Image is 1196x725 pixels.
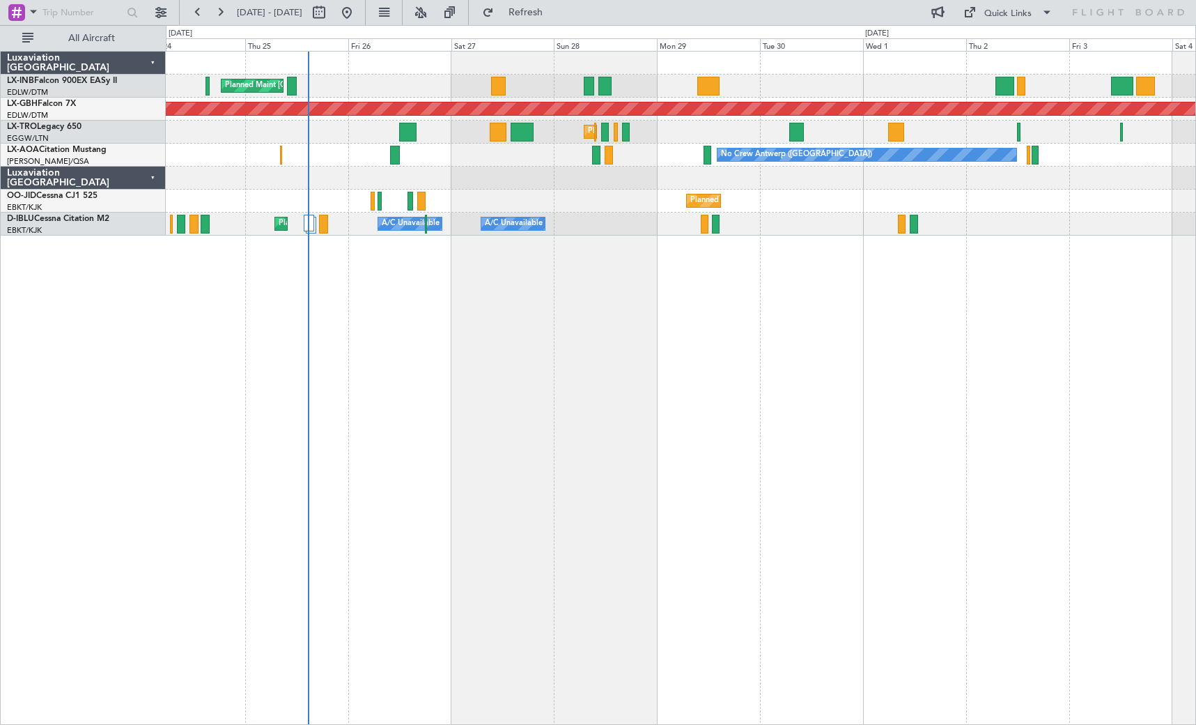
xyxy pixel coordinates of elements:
div: Planned Maint [GEOGRAPHIC_DATA] ([GEOGRAPHIC_DATA]) [588,121,807,142]
a: D-IBLUCessna Citation M2 [7,215,109,223]
a: EBKT/KJK [7,225,42,236]
a: LX-TROLegacy 650 [7,123,81,131]
a: EDLW/DTM [7,110,48,121]
div: Fri 3 [1069,38,1172,51]
span: LX-AOA [7,146,39,154]
div: Thu 2 [966,38,1069,51]
span: All Aircraft [36,33,147,43]
button: All Aircraft [15,27,151,49]
button: Quick Links [956,1,1059,24]
span: LX-INB [7,77,34,85]
button: Refresh [476,1,559,24]
div: Quick Links [984,7,1032,21]
div: Fri 26 [348,38,451,51]
span: [DATE] - [DATE] [237,6,302,19]
a: EBKT/KJK [7,202,42,213]
a: [PERSON_NAME]/QSA [7,156,89,167]
div: Planned Maint [GEOGRAPHIC_DATA] ([GEOGRAPHIC_DATA]) [225,75,444,96]
div: No Crew Antwerp ([GEOGRAPHIC_DATA]) [721,144,872,165]
div: [DATE] [865,28,889,40]
a: LX-INBFalcon 900EX EASy II [7,77,117,85]
div: Thu 25 [245,38,348,51]
div: [DATE] [169,28,192,40]
div: Sat 27 [451,38,554,51]
a: LX-AOACitation Mustang [7,146,107,154]
div: Mon 29 [657,38,760,51]
a: EGGW/LTN [7,133,49,144]
a: OO-JIDCessna CJ1 525 [7,192,98,200]
input: Trip Number [42,2,123,23]
span: LX-TRO [7,123,37,131]
div: Sun 28 [554,38,657,51]
a: EDLW/DTM [7,87,48,98]
div: Planned Maint Nice ([GEOGRAPHIC_DATA]) [279,213,434,234]
div: Wed 24 [142,38,245,51]
div: Planned Maint Kortrijk-[GEOGRAPHIC_DATA] [690,190,853,211]
div: Tue 30 [760,38,863,51]
span: Refresh [497,8,555,17]
div: A/C Unavailable [GEOGRAPHIC_DATA]-[GEOGRAPHIC_DATA] [485,213,707,234]
span: OO-JID [7,192,36,200]
div: Wed 1 [863,38,966,51]
a: LX-GBHFalcon 7X [7,100,76,108]
span: D-IBLU [7,215,34,223]
span: LX-GBH [7,100,38,108]
div: A/C Unavailable [GEOGRAPHIC_DATA] ([GEOGRAPHIC_DATA] National) [382,213,641,234]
